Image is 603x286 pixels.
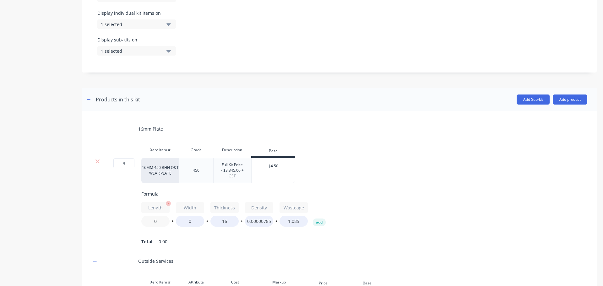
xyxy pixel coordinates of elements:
div: Base [251,145,295,158]
div: $4.50 [252,158,295,174]
button: Add Sub-kit [517,94,550,105]
input: Value [210,216,239,227]
div: Grade [179,144,213,156]
div: 16MM 450 BHN Q&T WEAR PLATE [141,158,179,183]
input: Value [280,216,308,227]
input: Label [210,202,239,213]
button: 1 selected [97,46,176,56]
label: Display individual kit items on [97,10,176,16]
input: ? [113,158,134,168]
div: 1 selected [101,48,162,54]
button: add [313,219,326,226]
input: Label [176,202,204,213]
input: Label [245,202,273,213]
div: Xero Item # [141,144,179,156]
div: 1 selected [101,21,162,28]
input: Label [141,202,170,213]
div: Description [213,144,252,156]
div: Outside Services [138,258,173,264]
input: Label [280,202,308,213]
div: Products in this kit [96,96,140,103]
span: Total: [141,238,154,245]
div: 16mm Plate [138,126,163,132]
input: Value [141,216,170,227]
div: Full Kit Price - $3,345.00 + GST [216,161,249,180]
input: Value [245,216,273,227]
button: 1 selected [97,19,176,29]
div: 450 [181,166,212,175]
label: Display sub-kits on [97,36,176,43]
span: 0.00 [159,238,167,245]
button: Add product [553,94,587,105]
input: Value [176,216,204,227]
